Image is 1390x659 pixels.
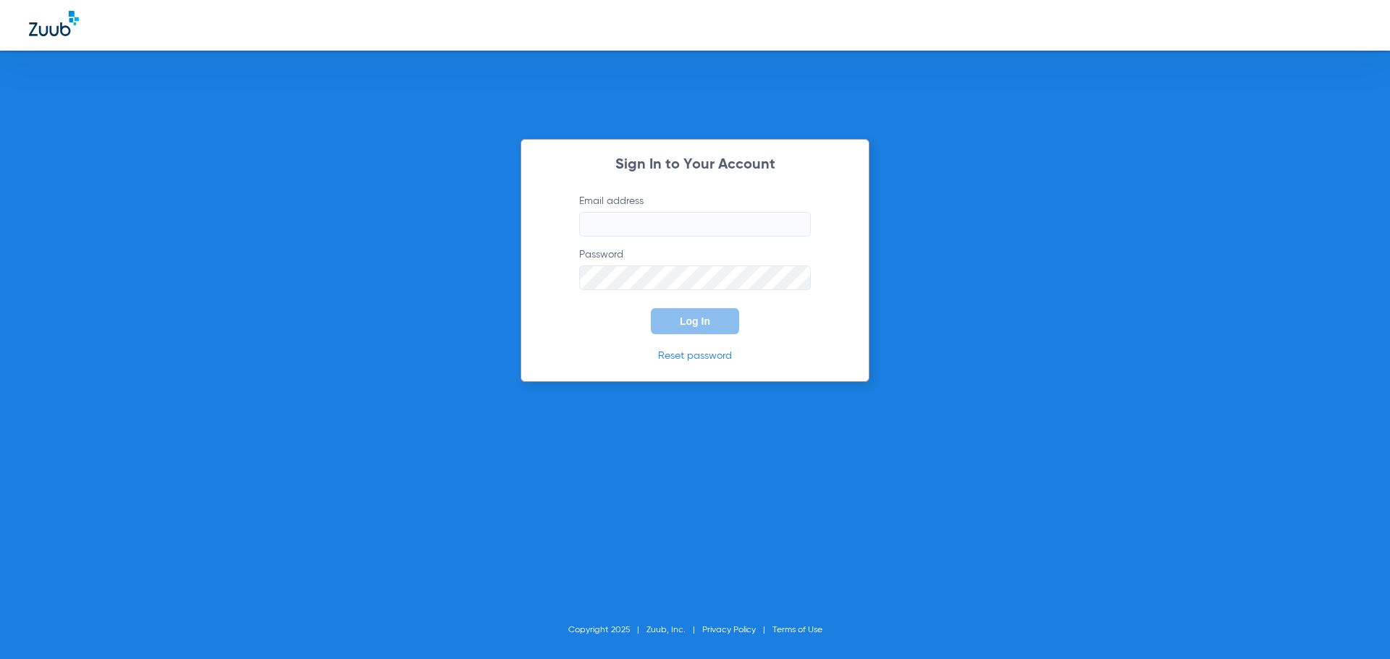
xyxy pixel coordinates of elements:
label: Password [579,247,811,290]
button: Log In [651,308,739,334]
a: Privacy Policy [702,626,756,634]
label: Email address [579,194,811,237]
img: Zuub Logo [29,11,79,36]
a: Terms of Use [772,626,822,634]
li: Copyright 2025 [568,623,646,637]
h2: Sign In to Your Account [557,158,833,172]
input: Email address [579,212,811,237]
input: Password [579,265,811,290]
a: Reset password [658,351,732,361]
span: Log In [680,315,710,327]
li: Zuub, Inc. [646,623,702,637]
